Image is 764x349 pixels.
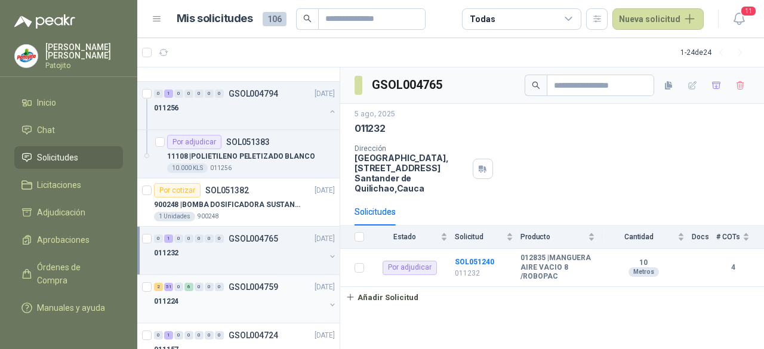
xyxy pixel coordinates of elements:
div: 1 - 24 de 24 [680,43,750,62]
a: Solicitudes [14,146,123,169]
div: 0 [205,283,214,291]
p: SOL051382 [205,186,249,194]
p: 900248 [198,212,219,221]
div: Todas [470,13,495,26]
span: Chat [37,123,55,137]
p: Patojito [45,62,123,69]
div: 0 [195,234,204,243]
div: 0 [205,331,214,339]
th: Producto [520,226,602,249]
a: 0 1 0 0 0 0 0 GSOL004794[DATE] 011256 [154,87,337,125]
span: search [532,81,540,89]
p: 011256 [154,103,178,114]
span: Estado [371,233,438,241]
a: Añadir Solicitud [340,287,764,307]
div: 6 [184,283,193,291]
a: 2 51 0 6 0 0 0 GSOL004759[DATE] 011224 [154,280,337,318]
div: 1 [164,331,173,339]
a: Adjudicación [14,201,123,224]
span: # COTs [716,233,740,241]
div: 1 Unidades [154,212,195,221]
p: 900248 | BOMBA DOSIFICADORA SUSTANCIAS QUIMICAS [154,199,303,211]
img: Logo peakr [14,14,75,29]
p: [DATE] [315,233,335,245]
div: 1 [164,234,173,243]
div: 0 [184,89,193,98]
span: Producto [520,233,586,241]
a: 0 1 0 0 0 0 0 GSOL004765[DATE] 011232 [154,231,337,270]
span: Licitaciones [37,178,81,192]
div: 0 [184,331,193,339]
a: Por cotizarSOL051382[DATE] 900248 |BOMBA DOSIFICADORA SUSTANCIAS QUIMICAS1 Unidades900248 [137,178,340,227]
a: Aprobaciones [14,228,123,251]
div: 51 [164,283,173,291]
p: 011232 [455,268,513,279]
p: 011256 [210,163,232,173]
p: [GEOGRAPHIC_DATA], [STREET_ADDRESS] Santander de Quilichao , Cauca [355,153,468,193]
a: SOL051240 [455,258,494,266]
div: 0 [205,89,214,98]
div: 0 [184,234,193,243]
span: search [303,14,312,23]
div: 0 [154,89,163,98]
p: 11108 | POLIETILENO PELETIZADO BLANCO [167,151,315,162]
div: Metros [629,267,659,277]
div: 0 [154,234,163,243]
span: Solicitud [455,233,504,241]
a: Órdenes de Compra [14,256,123,292]
div: 0 [195,283,204,291]
p: 011232 [355,122,386,135]
div: 0 [205,234,214,243]
div: 0 [154,331,163,339]
th: Solicitud [455,226,520,249]
span: Adjudicación [37,206,85,219]
p: 011224 [154,296,178,307]
div: Solicitudes [355,205,396,218]
div: 2 [154,283,163,291]
span: 11 [740,5,757,17]
span: Órdenes de Compra [37,261,112,287]
div: 0 [174,283,183,291]
div: 0 [215,331,224,339]
div: Por adjudicar [167,135,221,149]
th: Cantidad [602,226,692,249]
p: GSOL004759 [229,283,278,291]
p: [DATE] [315,282,335,293]
b: 012835 | MANGUERA AIRE VACIO 8 /ROBOPAC [520,254,595,282]
p: 011232 [154,248,178,259]
th: Docs [692,226,716,249]
a: Inicio [14,91,123,114]
span: Manuales y ayuda [37,301,105,314]
p: GSOL004724 [229,331,278,339]
div: 0 [174,234,183,243]
p: [DATE] [315,88,335,100]
p: GSOL004794 [229,89,278,98]
div: Por cotizar [154,183,201,197]
p: [DATE] [315,330,335,341]
div: 0 [195,331,204,339]
span: Solicitudes [37,151,78,164]
img: Company Logo [15,45,38,67]
h1: Mis solicitudes [177,10,253,27]
a: Por adjudicarSOL05138311108 |POLIETILENO PELETIZADO BLANCO10.000 KLS011256 [137,130,340,178]
p: [DATE] [315,185,335,196]
div: 0 [215,89,224,98]
a: Chat [14,119,123,141]
div: Por adjudicar [383,261,437,275]
div: 10.000 KLS [167,163,208,173]
div: 0 [174,89,183,98]
b: 10 [602,258,685,268]
b: 4 [716,262,750,273]
p: Dirección [355,144,468,153]
a: Licitaciones [14,174,123,196]
div: 0 [174,331,183,339]
span: Aprobaciones [37,233,90,246]
button: 11 [728,8,750,30]
div: 0 [215,283,224,291]
p: GSOL004765 [229,234,278,243]
p: 5 ago, 2025 [355,109,395,120]
p: SOL051383 [226,138,270,146]
p: [PERSON_NAME] [PERSON_NAME] [45,43,123,60]
button: Nueva solicitud [612,8,704,30]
